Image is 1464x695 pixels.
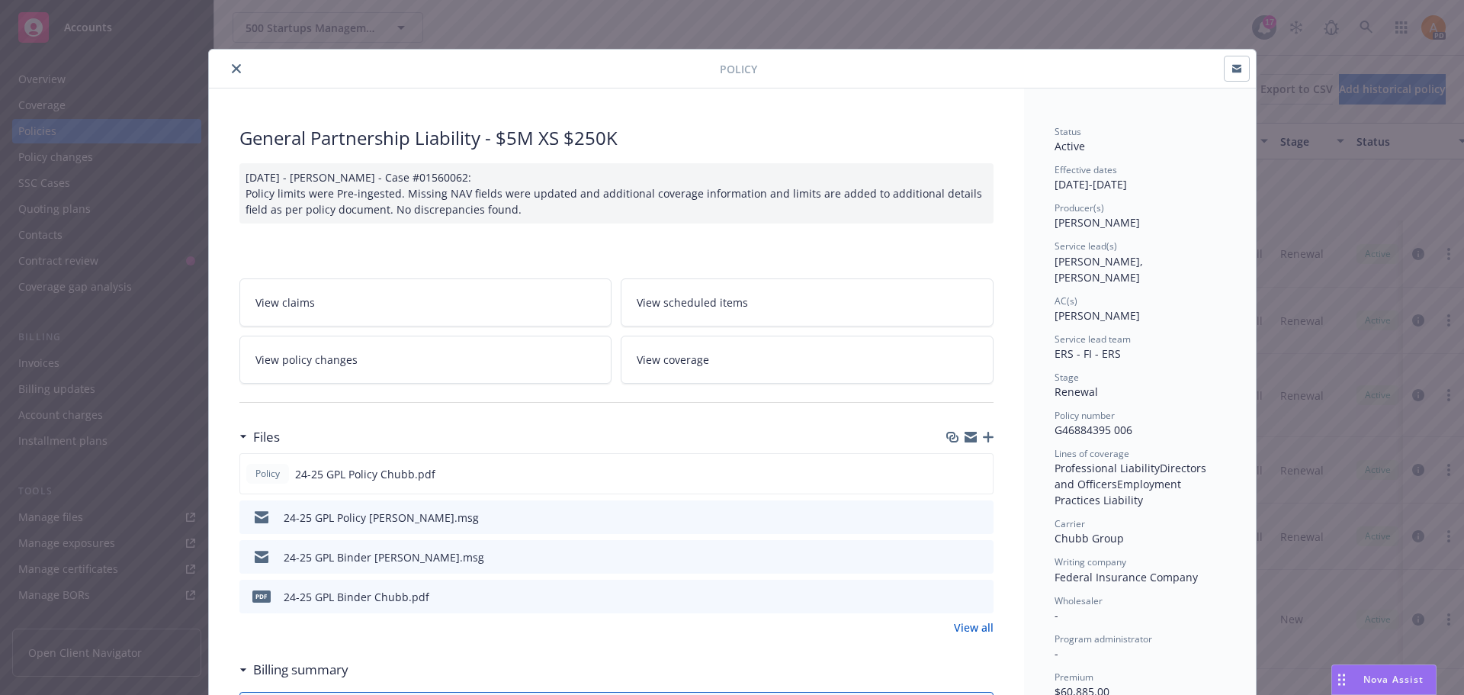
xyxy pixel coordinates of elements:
a: View claims [239,278,612,327]
span: [PERSON_NAME], [PERSON_NAME] [1055,254,1146,285]
span: Producer(s) [1055,201,1104,214]
span: Policy [720,61,757,77]
span: Nova Assist [1363,673,1424,686]
span: - [1055,646,1058,661]
span: ERS - FI - ERS [1055,346,1121,361]
a: View scheduled items [621,278,994,327]
span: Directors and Officers [1055,461,1209,491]
span: [PERSON_NAME] [1055,308,1140,323]
span: Program administrator [1055,632,1152,645]
span: - [1055,608,1058,623]
span: 24-25 GPL Policy Chubb.pdf [295,466,435,482]
span: Employment Practices Liability [1055,477,1184,507]
span: Renewal [1055,385,1098,399]
h3: Billing summary [253,660,348,680]
span: Carrier [1055,517,1085,530]
button: Nova Assist [1331,664,1437,695]
span: [PERSON_NAME] [1055,215,1140,230]
span: Professional Liability [1055,461,1160,475]
h3: Files [253,427,280,447]
span: Chubb Group [1055,531,1124,545]
button: download file [949,510,962,526]
span: Lines of coverage [1055,447,1129,460]
button: preview file [974,549,987,565]
button: preview file [974,589,987,605]
button: download file [949,589,962,605]
button: download file [949,466,961,482]
div: Billing summary [239,660,348,680]
span: Wholesaler [1055,594,1103,607]
span: Policy [252,467,283,481]
span: Service lead team [1055,333,1131,346]
a: View all [954,619,994,635]
div: General Partnership Liability - $5M XS $250K [239,125,994,151]
span: Active [1055,139,1085,153]
span: AC(s) [1055,294,1077,307]
button: preview file [974,510,987,526]
button: close [227,60,246,78]
span: View policy changes [255,352,358,368]
span: Writing company [1055,555,1126,568]
span: Premium [1055,671,1093,684]
span: pdf [252,590,271,602]
span: Policy number [1055,409,1115,422]
span: Effective dates [1055,163,1117,176]
div: Drag to move [1332,665,1351,694]
button: download file [949,549,962,565]
div: 24-25 GPL Policy [PERSON_NAME].msg [284,510,479,526]
div: 24-25 GPL Binder Chubb.pdf [284,589,429,605]
button: preview file [973,466,987,482]
span: Federal Insurance Company [1055,570,1198,584]
span: G46884395 006 [1055,423,1132,437]
span: Status [1055,125,1081,138]
div: 24-25 GPL Binder [PERSON_NAME].msg [284,549,484,565]
span: View scheduled items [637,294,748,310]
span: Service lead(s) [1055,240,1117,253]
span: View claims [255,294,315,310]
div: Files [239,427,280,447]
span: Stage [1055,371,1079,384]
div: [DATE] - [PERSON_NAME] - Case #01560062: Policy limits were Pre-ingested. Missing NAV fields were... [239,163,994,224]
a: View coverage [621,336,994,384]
span: View coverage [637,352,709,368]
a: View policy changes [239,336,612,384]
div: [DATE] - [DATE] [1055,163,1225,192]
